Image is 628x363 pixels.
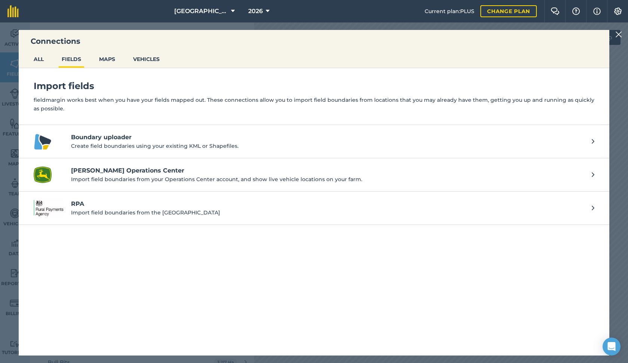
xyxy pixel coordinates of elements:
[34,96,594,113] p: fieldmargin works best when you have your fields mapped out. These connections allow you to impor...
[71,142,584,150] p: Create field boundaries using your existing KML or Shapefiles.
[593,7,601,16] img: svg+xml;base64,PHN2ZyB4bWxucz0iaHR0cDovL3d3dy53My5vcmcvMjAwMC9zdmciIHdpZHRoPSIxNyIgaGVpZ2h0PSIxNy...
[71,208,584,217] p: Import field boundaries from the [GEOGRAPHIC_DATA]
[96,52,118,66] button: MAPS
[7,5,19,17] img: fieldmargin Logo
[572,7,581,15] img: A question mark icon
[19,158,609,192] a: John Deere Operations Center logo[PERSON_NAME] Operations CenterImport field boundaries from your...
[480,5,537,17] a: Change plan
[71,199,584,208] h4: RPA
[130,52,163,66] button: VEHICLES
[551,7,560,15] img: Two speech bubbles overlapping with the left bubble in the forefront
[615,30,622,39] img: svg+xml;base64,PHN2ZyB4bWxucz0iaHR0cDovL3d3dy53My5vcmcvMjAwMC9zdmciIHdpZHRoPSIyMiIgaGVpZ2h0PSIzMC...
[71,175,584,183] p: Import field boundaries from your Operations Center account, and show live vehicle locations on y...
[34,132,52,150] img: Boundary uploader logo
[425,7,474,15] span: Current plan : PLUS
[34,199,64,217] img: RPA logo
[613,7,622,15] img: A cog icon
[19,125,609,158] a: Boundary uploader logoBoundary uploaderCreate field boundaries using your existing KML or Shapefi...
[34,80,594,92] h4: Import fields
[71,166,584,175] h4: [PERSON_NAME] Operations Center
[19,192,609,225] a: RPA logoRPAImport field boundaries from the [GEOGRAPHIC_DATA]
[34,166,52,184] img: John Deere Operations Center logo
[174,7,228,16] span: [GEOGRAPHIC_DATA]
[19,36,609,46] h3: Connections
[71,133,584,142] h4: Boundary uploader
[603,338,621,356] div: Open Intercom Messenger
[248,7,263,16] span: 2026
[59,52,84,66] button: FIELDS
[31,52,47,66] button: ALL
